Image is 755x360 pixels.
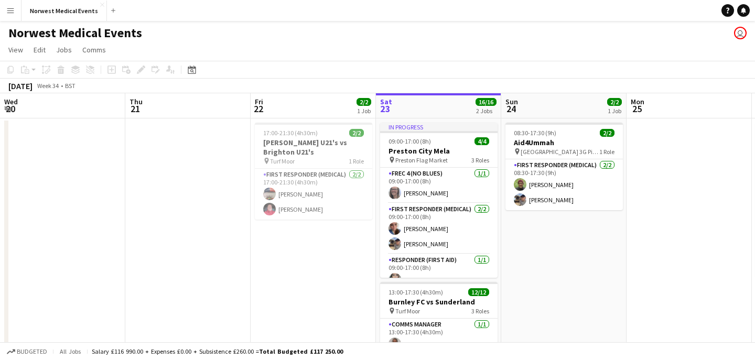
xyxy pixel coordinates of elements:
[349,129,364,137] span: 2/2
[92,347,343,355] div: Salary £116 990.00 + Expenses £0.00 + Subsistence £260.00 =
[8,45,23,54] span: View
[389,137,431,145] span: 09:00-17:00 (8h)
[349,157,364,165] span: 1 Role
[599,148,614,156] span: 1 Role
[357,107,371,115] div: 1 Job
[380,123,498,278] app-job-card: In progress09:00-17:00 (8h)4/4Preston City Mela Preston Flag Market3 RolesFREC 4 (no blues)1/109:...
[380,319,498,354] app-card-role: Comms Manager1/113:00-17:30 (4h30m)[PERSON_NAME]
[253,103,263,115] span: 22
[17,348,47,355] span: Budgeted
[600,129,614,137] span: 2/2
[505,138,623,147] h3: Aid4Ummah
[505,123,623,210] app-job-card: 08:30-17:30 (9h)2/2Aid4Ummah [GEOGRAPHIC_DATA] 3G Pitches1 RoleFirst Responder (Medical)2/208:30-...
[504,103,518,115] span: 24
[395,156,448,164] span: Preston Flag Market
[3,103,18,115] span: 20
[5,346,49,357] button: Budgeted
[608,107,621,115] div: 1 Job
[255,123,372,220] app-job-card: 17:00-21:30 (4h30m)2/2[PERSON_NAME] U21's vs Brighton U21's Turf Moor1 RoleFirst Responder (Medic...
[255,138,372,157] h3: [PERSON_NAME] U21's vs Brighton U21's
[380,297,498,307] h3: Burnley FC vs Sunderland
[629,103,644,115] span: 25
[357,98,371,106] span: 2/2
[379,103,392,115] span: 23
[58,347,83,355] span: All jobs
[52,43,76,57] a: Jobs
[505,159,623,210] app-card-role: First Responder (Medical)2/208:30-17:30 (9h)[PERSON_NAME][PERSON_NAME]
[521,148,599,156] span: [GEOGRAPHIC_DATA] 3G Pitches
[468,288,489,296] span: 12/12
[734,27,747,39] app-user-avatar: Rory Murphy
[82,45,106,54] span: Comms
[380,146,498,156] h3: Preston City Mela
[56,45,72,54] span: Jobs
[130,97,143,106] span: Thu
[380,254,498,290] app-card-role: Responder (First Aid)1/109:00-17:00 (8h)[PERSON_NAME]
[4,97,18,106] span: Wed
[259,347,343,355] span: Total Budgeted £117 250.00
[505,97,518,106] span: Sun
[476,107,496,115] div: 2 Jobs
[270,157,295,165] span: Turf Moor
[380,203,498,254] app-card-role: First Responder (Medical)2/209:00-17:00 (8h)[PERSON_NAME][PERSON_NAME]
[607,98,622,106] span: 2/2
[476,98,497,106] span: 16/16
[4,43,27,57] a: View
[395,307,420,315] span: Turf Moor
[380,123,498,131] div: In progress
[255,169,372,220] app-card-role: First Responder (Medical)2/217:00-21:30 (4h30m)[PERSON_NAME][PERSON_NAME]
[8,25,142,41] h1: Norwest Medical Events
[65,82,75,90] div: BST
[263,129,318,137] span: 17:00-21:30 (4h30m)
[380,168,498,203] app-card-role: FREC 4 (no blues)1/109:00-17:00 (8h)[PERSON_NAME]
[380,97,392,106] span: Sat
[389,288,443,296] span: 13:00-17:30 (4h30m)
[35,82,61,90] span: Week 34
[514,129,556,137] span: 08:30-17:30 (9h)
[255,97,263,106] span: Fri
[471,156,489,164] span: 3 Roles
[34,45,46,54] span: Edit
[8,81,33,91] div: [DATE]
[78,43,110,57] a: Comms
[128,103,143,115] span: 21
[471,307,489,315] span: 3 Roles
[21,1,107,21] button: Norwest Medical Events
[29,43,50,57] a: Edit
[631,97,644,106] span: Mon
[474,137,489,145] span: 4/4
